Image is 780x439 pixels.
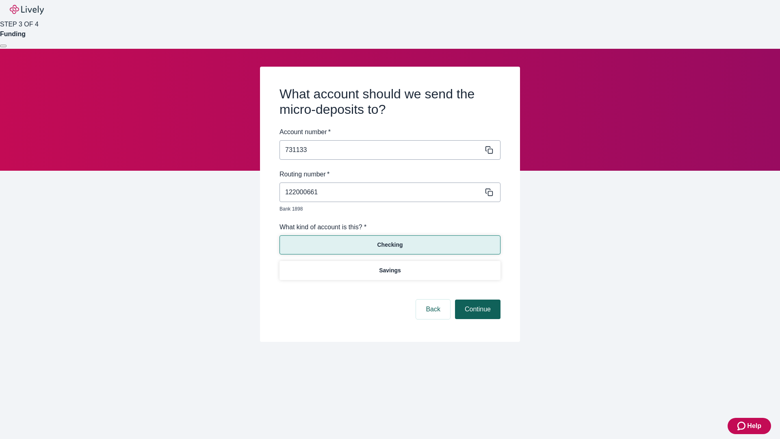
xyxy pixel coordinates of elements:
button: Copy message content to clipboard [483,144,495,156]
button: Copy message content to clipboard [483,187,495,198]
svg: Copy to clipboard [485,146,493,154]
button: Checking [279,235,500,254]
button: Savings [279,261,500,280]
button: Zendesk support iconHelp [728,418,771,434]
button: Back [416,300,450,319]
p: Bank 1898 [279,205,495,213]
label: Account number [279,127,331,137]
img: Lively [10,5,44,15]
svg: Zendesk support icon [737,421,747,431]
label: Routing number [279,170,329,179]
h2: What account should we send the micro-deposits to? [279,86,500,117]
p: Savings [379,266,401,275]
label: What kind of account is this? * [279,222,366,232]
span: Help [747,421,761,431]
svg: Copy to clipboard [485,188,493,196]
button: Continue [455,300,500,319]
p: Checking [377,241,403,249]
